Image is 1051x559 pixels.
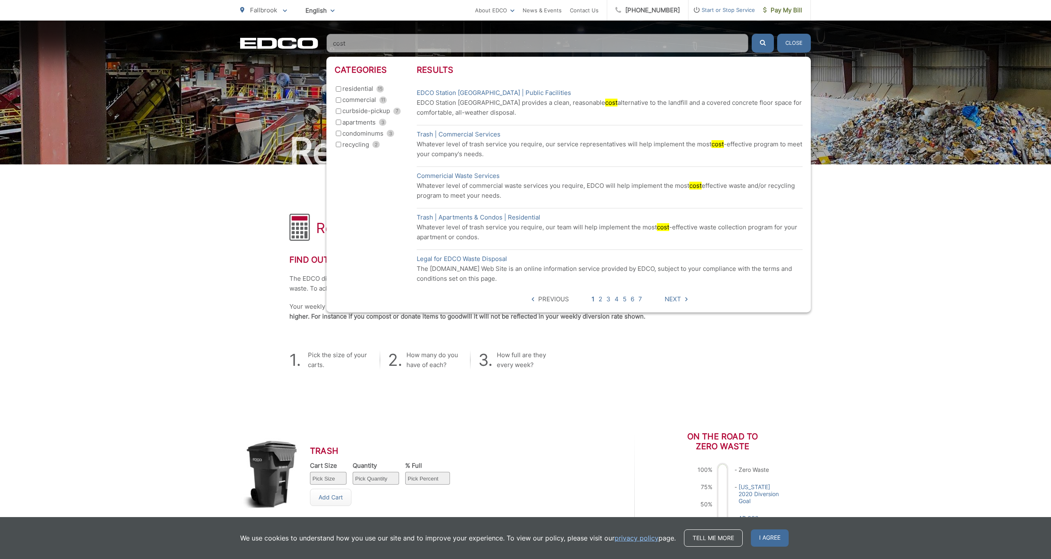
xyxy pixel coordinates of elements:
span: recycling [342,140,369,150]
p: Whatever level of trash service you require, our team will help implement the most -effective was... [417,222,803,242]
span: Previous [538,294,569,304]
span: 75% [698,483,712,490]
span: condominums [342,129,383,139]
input: curbside-pickup 7 [336,109,341,114]
a: Contact Us [570,5,599,15]
a: EDCO Station [GEOGRAPHIC_DATA] | Public Facilities [417,88,571,98]
h3: Find out how much waste you divert from the landfill. [289,255,762,265]
a: Legal for EDCO Waste Disposal [417,254,507,264]
input: commercial 11 [336,97,341,103]
a: 2 [599,294,602,304]
h3: Results [417,65,803,75]
li: How full are they every week? [470,350,552,370]
a: 5 [623,294,626,304]
a: 6 [631,294,634,304]
span: English [299,3,341,18]
label: Cart Size [310,462,347,469]
a: EDCD logo. Return to the homepage. [240,37,318,49]
span: apartments [342,118,376,127]
h2: Resource Center [240,131,811,172]
p: The [DOMAIN_NAME] Web Site is an online information service provided by EDCO, subject to your com... [417,264,803,284]
span: 3 [379,119,386,126]
h3: Trash [310,446,462,456]
span: 100% [698,466,712,473]
span: 11 [379,97,387,104]
a: AB 939 Diversion Mandate [739,515,784,536]
p: The EDCO diversion calculator is based on average weights for trash, recycling and green waste. T... [289,274,762,293]
a: News & Events [523,5,562,15]
button: Submit the search query. [752,34,774,53]
p: EDCO Station [GEOGRAPHIC_DATA] provides a clean, reasonable alternative to the landfill and a cov... [417,98,803,118]
a: Tell me more [684,529,743,547]
input: apartments 3 [336,120,341,125]
span: 50% [698,501,712,508]
span: 7 [393,108,401,115]
input: recycling 2 [336,142,341,147]
p: Whatever level of trash service you require, our service representatives will help implement the ... [417,139,803,159]
a: 7 [638,294,642,304]
h3: On the Road to Zero Waste [684,432,762,451]
li: How many do you have of each? [380,350,462,370]
a: 1 [592,294,594,304]
p: Your weekly diversion rate represents what we collect from your residence each week. [289,302,762,321]
a: Next [665,294,688,304]
span: curbside-pickup [342,106,390,116]
a: Trash | Commercial Services [417,129,500,139]
a: 3 [606,294,610,304]
button: Close [777,34,811,53]
mark: cost [605,99,617,106]
label: % Full [405,462,450,469]
span: Pay My Bill [763,5,802,15]
h1: Residential Diversion Calculator [316,220,521,236]
span: I agree [751,529,789,547]
span: 2 [372,141,380,148]
h3: Categories [335,65,417,75]
label: Quantity [353,462,399,469]
li: Pick the size of your carts. [289,350,372,370]
a: privacy policy [615,533,659,543]
input: residential 15 [336,86,341,92]
a: [US_STATE] 2020 Diversion Goal [739,483,784,504]
a: About EDCO [475,5,514,15]
span: 3 [387,130,394,137]
mark: cost [657,223,669,231]
span: Fallbrook [250,6,277,14]
a: 4 [615,294,619,304]
mark: cost [711,140,724,148]
img: Trash bin [240,432,302,520]
a: Add Cart [310,489,351,506]
span: residential [342,84,373,94]
input: Search [326,34,748,53]
span: 15 [376,85,384,92]
span: Next [665,294,681,304]
a: Commericial Waste Services [417,171,500,181]
span: Zero Waste [734,466,784,473]
strong: If you divert any other items from the landfill than your diversion will be higher. For instance ... [289,303,750,320]
p: Whatever level of commercial waste services you require, EDCO will help implement the most effect... [417,181,803,201]
a: Trash | Apartments & Condos | Residential [417,213,540,222]
span: commercial [342,95,376,105]
p: We use cookies to understand how you use our site and to improve your experience. To view our pol... [240,533,676,543]
mark: cost [689,182,702,189]
input: condominums 3 [336,131,341,136]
